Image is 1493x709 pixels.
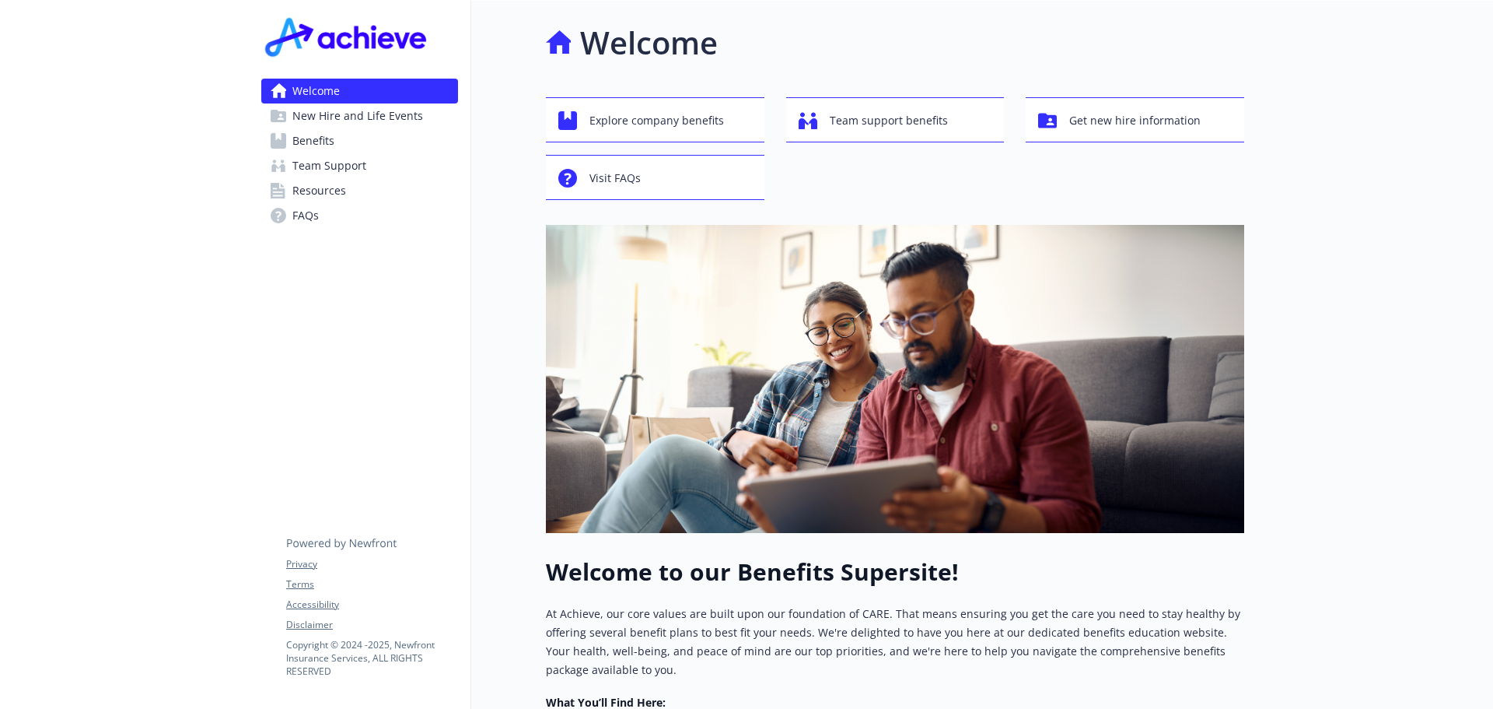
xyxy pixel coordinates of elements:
img: overview page banner [546,225,1244,533]
span: Team support benefits [830,106,948,135]
span: Get new hire information [1069,106,1201,135]
span: Explore company benefits [589,106,724,135]
button: Team support benefits [786,97,1005,142]
a: New Hire and Life Events [261,104,458,128]
p: Copyright © 2024 - 2025 , Newfront Insurance Services, ALL RIGHTS RESERVED [286,638,457,678]
span: FAQs [292,203,319,228]
span: New Hire and Life Events [292,104,423,128]
a: FAQs [261,203,458,228]
span: Welcome [292,79,340,104]
a: Terms [286,577,457,591]
p: At Achieve, our core values are built upon our foundation of CARE. That means ensuring you get th... [546,605,1244,679]
h1: Welcome [580,19,718,66]
span: Team Support [292,153,366,178]
a: Welcome [261,79,458,104]
span: Resources [292,178,346,203]
a: Benefits [261,128,458,153]
a: Accessibility [286,598,457,612]
button: Get new hire information [1026,97,1244,142]
span: Benefits [292,128,334,153]
a: Resources [261,178,458,203]
a: Privacy [286,557,457,571]
button: Explore company benefits [546,97,764,142]
a: Team Support [261,153,458,178]
span: Visit FAQs [589,163,641,193]
h1: Welcome to our Benefits Supersite! [546,558,1244,586]
button: Visit FAQs [546,155,764,200]
a: Disclaimer [286,618,457,632]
